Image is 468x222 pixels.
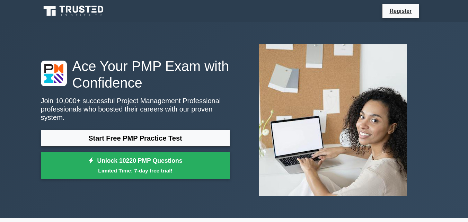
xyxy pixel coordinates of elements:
[41,58,230,91] h1: Ace Your PMP Exam with Confidence
[41,130,230,146] a: Start Free PMP Practice Test
[50,167,221,175] small: Limited Time: 7-day free trial!
[385,7,416,15] a: Register
[41,97,230,122] p: Join 10,000+ successful Project Management Professional professionals who boosted their careers w...
[41,152,230,179] a: Unlock 10220 PMP QuestionsLimited Time: 7-day free trial!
